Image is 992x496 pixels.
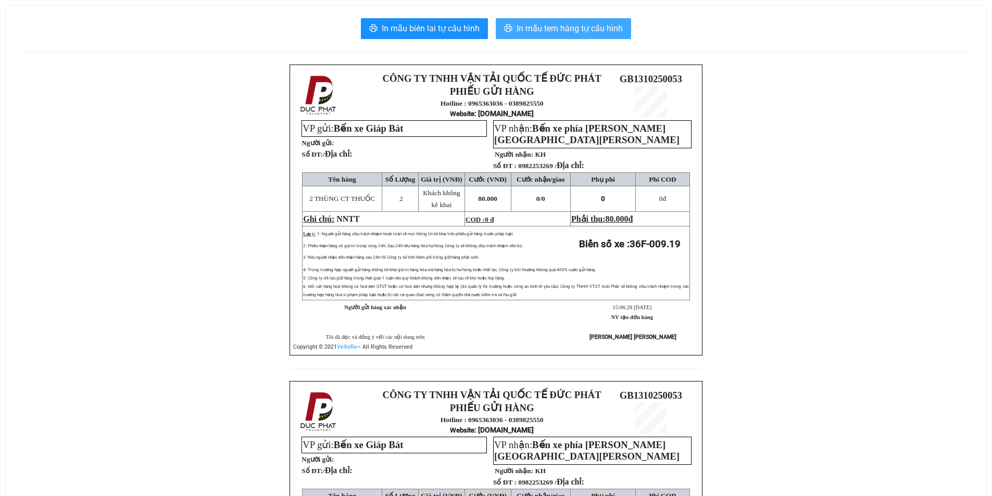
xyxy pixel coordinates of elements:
[328,175,356,183] span: Tên hàng
[54,67,106,90] strong: PHIẾU GỬI HÀNG
[323,150,353,158] span: /
[659,195,663,202] span: 0
[659,195,666,202] span: đ
[302,455,334,463] strong: Người gửi:
[334,439,404,450] span: Bến xe Giáp Bát
[309,195,375,202] span: 2 THÙNG CT THUỐC
[611,314,653,320] strong: NV tạo đơn hàng
[496,18,631,39] button: printerIn mẫu tem hàng tự cấu hình
[478,195,497,202] span: 80.000
[297,390,341,434] img: logo
[382,22,480,35] span: In mẫu biên lai tự cấu hình
[303,214,334,223] span: Ghi chú:
[325,149,353,158] span: Địa chỉ:
[450,109,534,118] strong: : [DOMAIN_NAME]
[303,284,689,297] span: 6: Đối với hàng hoá không có hoá đơn GTGT hoặc có hoá đơn nhưng không hợp lệ (do quản lý thị trườ...
[293,344,412,350] span: Copyright © 2021 – All Rights Reserved
[344,304,406,310] strong: Người gửi hàng xác nhận
[303,123,403,134] span: VP gửi:
[399,195,403,202] span: 2
[450,426,534,434] strong: : [DOMAIN_NAME]
[4,43,47,86] img: logo
[303,244,522,248] span: 2: Phiếu nhận hàng có giá trị trong vòng 24h. Sau 24h nếu hàng hóa hư hỏng Công ty sẽ không chịu ...
[504,24,512,34] span: printer
[317,232,514,236] span: 1: Người gửi hàng chịu trách nhiệm hoàn toàn về mọi thông tin kê khai trên phiếu gửi hàng trước p...
[450,402,534,413] strong: PHIẾU GỬI HÀNG
[361,18,488,39] button: printerIn mẫu biên lai tự cấu hình
[589,334,676,340] strong: [PERSON_NAME] [PERSON_NAME]
[542,195,545,202] span: 0
[495,467,533,475] strong: Người nhận:
[535,467,546,475] span: KH
[54,8,106,65] strong: CÔNG TY TNHH VẬN TẢI QUỐC TẾ ĐỨC PHÁT
[466,215,494,223] span: COD :
[518,478,584,486] span: 0982253269 /
[494,439,680,462] span: VP nhận:
[493,162,517,170] strong: Số ĐT :
[450,86,534,97] strong: PHIẾU GỬI HÀNG
[518,162,584,170] span: 0982253269 /
[579,238,681,250] strong: Biển số xe :
[557,477,584,486] span: Địa chỉ:
[601,195,605,202] span: 0
[423,189,460,209] span: Khách không kê khai
[303,276,505,281] span: 5: Công ty chỉ lưu giữ hàng trong thời gian 1 tuần nếu quý khách không đến nhận, sẽ lưu về kho ho...
[302,150,352,158] strong: Số ĐT:
[630,238,681,250] span: 36F-009.19
[385,175,416,183] span: Số Lượng
[302,467,352,475] strong: Số ĐT:
[303,232,315,236] span: Lưu ý:
[517,175,565,183] span: Cước nhận/giao
[517,22,623,35] span: In mẫu tem hàng tự cấu hình
[591,175,614,183] span: Phụ phí
[441,99,544,107] strong: Hotline : 0965363036 - 0389825550
[493,478,517,486] strong: Số ĐT :
[535,150,546,158] span: KH
[441,416,544,424] strong: Hotline : 0965363036 - 0389825550
[494,123,680,145] span: VP nhận:
[629,214,633,223] span: đ
[303,255,479,260] span: 3: Nếu người nhận đến nhận hàng sau 24h thì Công ty sẽ tính thêm phí trông giữ hàng phát sinh.
[421,175,462,183] span: Giá trị (VNĐ)
[536,195,545,202] span: 0/
[494,123,680,145] span: Bến xe phía [PERSON_NAME][GEOGRAPHIC_DATA][PERSON_NAME]
[606,214,629,223] span: 80.000
[383,73,601,84] strong: CÔNG TY TNHH VẬN TẢI QUỐC TẾ ĐỨC PHÁT
[469,175,507,183] span: Cước (VNĐ)
[383,389,601,400] strong: CÔNG TY TNHH VẬN TẢI QUỐC TẾ ĐỨC PHÁT
[325,466,353,475] span: Địa chỉ:
[485,215,494,223] span: 0 đ
[323,467,353,475] span: /
[297,73,341,117] img: logo
[326,334,425,340] span: Tôi đã đọc và đồng ý với các nội dung trên
[494,439,680,462] span: Bến xe phía [PERSON_NAME][GEOGRAPHIC_DATA][PERSON_NAME]
[303,268,596,272] span: 4: Trong trường hợp người gửi hàng không kê khai giá trị hàng hóa mà hàng hóa bị hư hỏng hoặc thấ...
[571,214,633,223] span: Phải thu:
[620,73,682,84] span: GB1310250053
[620,390,682,401] span: GB1310250053
[336,214,359,223] span: NNTT
[337,344,357,350] a: VeXeRe
[450,426,474,434] span: Website
[369,24,378,34] span: printer
[649,175,676,183] span: Phí COD
[495,150,533,158] strong: Người nhận:
[450,110,474,118] span: Website
[302,139,334,147] strong: Người gửi:
[612,304,651,310] span: 15:06:28 [DATE]
[557,161,584,170] span: Địa chỉ:
[334,123,404,134] span: Bến xe Giáp Bát
[303,439,403,450] span: VP gửi:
